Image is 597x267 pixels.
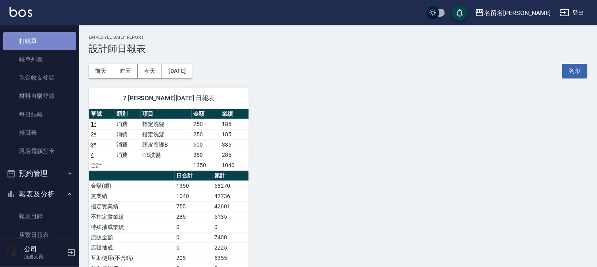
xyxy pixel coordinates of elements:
td: 5135 [212,212,249,222]
td: 205 [175,253,213,263]
td: 2225 [212,242,249,253]
button: 報表及分析 [3,184,76,204]
td: 店販金額 [89,232,175,242]
td: 285 [175,212,213,222]
h2: Employee Daily Report [89,35,587,40]
td: 1040 [175,191,213,201]
a: 每日結帳 [3,105,76,124]
td: 385 [220,139,249,150]
button: 名留名[PERSON_NAME] [472,5,554,21]
button: 昨天 [113,64,138,78]
td: 不指定實業績 [89,212,175,222]
td: 58270 [212,181,249,191]
td: 消費 [114,139,140,150]
td: 指定洗髮 [141,129,192,139]
th: 累計 [212,171,249,181]
a: 4 [91,152,94,158]
a: 報表目錄 [3,207,76,225]
td: 250 [192,119,220,129]
th: 金額 [192,109,220,119]
button: 前天 [89,64,113,78]
td: 185 [220,129,249,139]
img: Person [6,245,22,261]
th: 項目 [141,109,192,119]
button: save [452,5,468,21]
td: 0 [175,232,213,242]
td: P.S洗髮 [141,150,192,160]
button: 預約管理 [3,163,76,184]
button: 列印 [562,64,587,78]
td: 指定實業績 [89,201,175,212]
td: 47736 [212,191,249,201]
a: 店家日報表 [3,226,76,244]
h5: 公司 [24,245,65,253]
span: 7 [PERSON_NAME][DATE] 日報表 [98,94,239,102]
td: 消費 [114,129,140,139]
a: 排班表 [3,124,76,142]
td: 7400 [212,232,249,242]
td: 消費 [114,119,140,129]
td: 金額(虛) [89,181,175,191]
td: 350 [192,150,220,160]
td: 互助使用(不含點) [89,253,175,263]
th: 單號 [89,109,114,119]
a: 現場電腦打卡 [3,142,76,160]
td: 185 [220,119,249,129]
a: 現金收支登錄 [3,69,76,87]
td: 755 [175,201,213,212]
button: 登出 [557,6,587,20]
button: 今天 [138,64,162,78]
img: Logo [10,7,32,17]
td: 頭皮養護B [141,139,192,150]
td: 5355 [212,253,249,263]
td: 42601 [212,201,249,212]
td: 合計 [89,160,114,170]
a: 材料自購登錄 [3,87,76,105]
td: 消費 [114,150,140,160]
table: a dense table [89,109,249,171]
th: 業績 [220,109,249,119]
a: 打帳單 [3,32,76,50]
td: 1040 [220,160,249,170]
td: 0 [212,222,249,232]
th: 日合計 [175,171,213,181]
a: 帳單列表 [3,50,76,69]
h3: 設計師日報表 [89,43,587,54]
button: [DATE] [162,64,192,78]
td: 285 [220,150,249,160]
td: 1350 [175,181,213,191]
td: 實業績 [89,191,175,201]
td: 500 [192,139,220,150]
div: 名留名[PERSON_NAME] [484,8,551,18]
td: 250 [192,129,220,139]
td: 0 [175,242,213,253]
td: 0 [175,222,213,232]
td: 店販抽成 [89,242,175,253]
p: 服務人員 [24,253,65,260]
th: 類別 [114,109,140,119]
td: 特殊抽成業績 [89,222,175,232]
td: 指定洗髮 [141,119,192,129]
td: 1350 [192,160,220,170]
